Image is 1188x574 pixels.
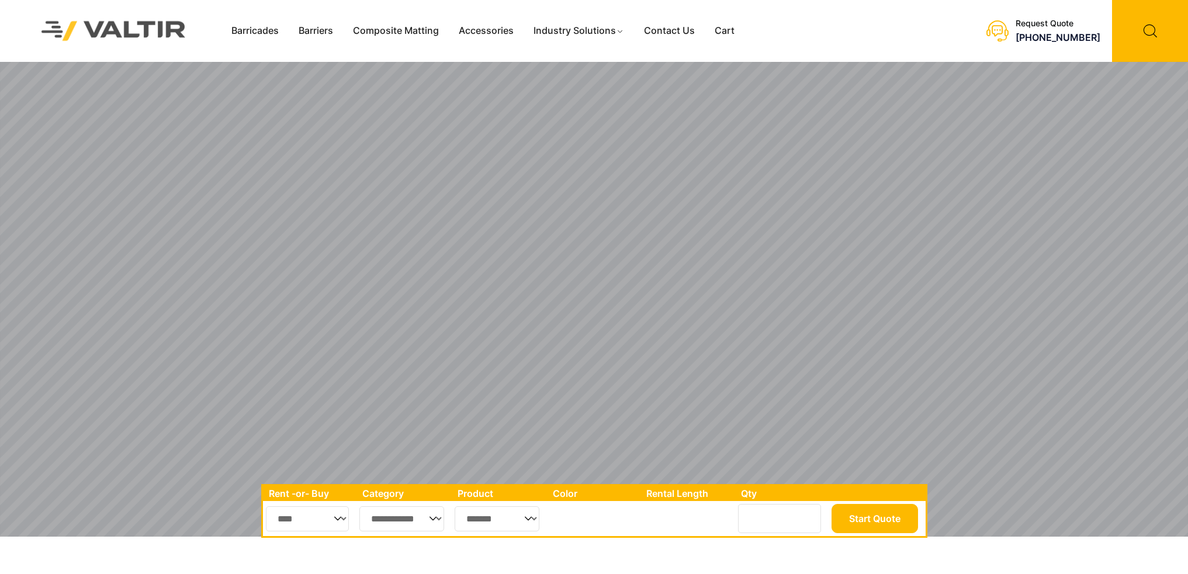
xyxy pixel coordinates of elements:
th: Color [547,486,641,501]
a: Cart [705,22,744,40]
th: Product [452,486,547,501]
a: Composite Matting [343,22,449,40]
th: Category [356,486,452,501]
th: Rental Length [640,486,735,501]
th: Rent -or- Buy [263,486,356,501]
th: Qty [735,486,828,501]
a: Industry Solutions [524,22,634,40]
a: Barriers [289,22,343,40]
img: Valtir Rentals [26,6,201,55]
a: Contact Us [634,22,705,40]
div: Request Quote [1016,19,1100,29]
a: Barricades [221,22,289,40]
button: Start Quote [832,504,918,533]
a: Accessories [449,22,524,40]
a: [PHONE_NUMBER] [1016,32,1100,43]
